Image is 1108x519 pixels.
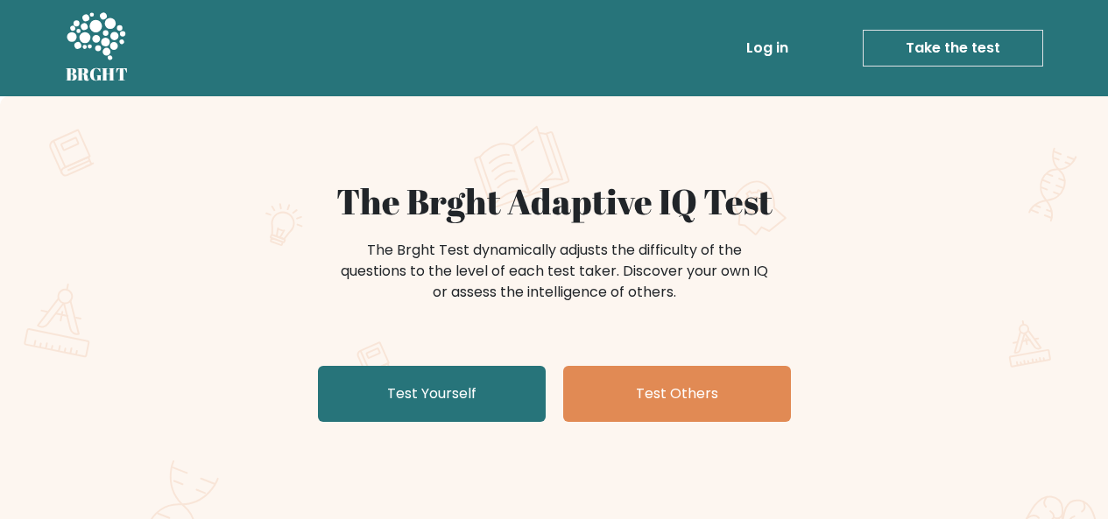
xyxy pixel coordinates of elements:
a: Test Others [563,366,791,422]
h1: The Brght Adaptive IQ Test [127,180,982,222]
a: BRGHT [66,7,129,89]
a: Log in [739,31,795,66]
div: The Brght Test dynamically adjusts the difficulty of the questions to the level of each test take... [335,240,773,303]
h5: BRGHT [66,64,129,85]
a: Take the test [863,30,1043,67]
a: Test Yourself [318,366,546,422]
